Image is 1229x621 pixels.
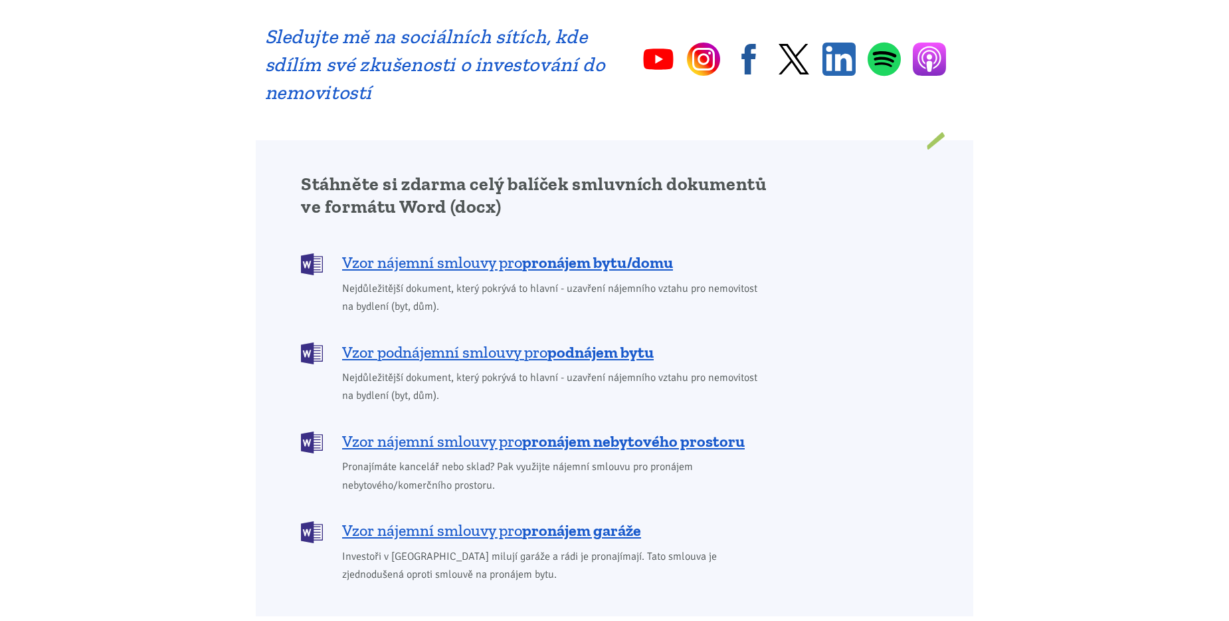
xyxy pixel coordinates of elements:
[301,432,323,453] img: DOCX (Word)
[342,520,641,541] span: Vzor nájemní smlouvy pro
[913,43,946,76] a: Apple Podcasts
[642,43,675,76] a: YouTube
[342,431,745,452] span: Vzor nájemní smlouvy pro
[868,42,901,76] a: Spotify
[342,280,767,316] span: Nejdůležitější dokument, který pokrývá to hlavní - uzavření nájemního vztahu pro nemovitost na by...
[547,342,654,362] b: podnájem bytu
[301,520,767,542] a: Vzor nájemní smlouvy propronájem garáže
[301,253,323,275] img: DOCX (Word)
[301,521,323,543] img: DOCX (Word)
[301,252,767,274] a: Vzor nájemní smlouvy propronájem bytu/domu
[342,252,673,273] span: Vzor nájemní smlouvy pro
[732,43,765,76] a: Facebook
[265,23,606,106] h2: Sledujte mě na sociálních sítích, kde sdílím své zkušenosti o investování do nemovitostí
[822,43,856,76] a: Linkedin
[301,341,767,363] a: Vzor podnájemní smlouvy propodnájem bytu
[687,43,720,76] a: Instagram
[342,548,767,584] span: Investoři v [GEOGRAPHIC_DATA] milují garáže a rádi je pronajímají. Tato smlouva je zjednodušená o...
[342,458,767,494] span: Pronajímáte kancelář nebo sklad? Pak využijte nájemní smlouvu pro pronájem nebytového/komerčního ...
[522,432,745,451] b: pronájem nebytového prostoru
[301,430,767,452] a: Vzor nájemní smlouvy propronájem nebytového prostoru
[777,43,810,76] a: Twitter
[342,342,654,363] span: Vzor podnájemní smlouvy pro
[301,342,323,364] img: DOCX (Word)
[522,521,641,540] b: pronájem garáže
[301,173,767,218] h2: Stáhněte si zdarma celý balíček smluvních dokumentů ve formátu Word (docx)
[522,253,673,272] b: pronájem bytu/domu
[342,369,767,405] span: Nejdůležitější dokument, který pokrývá to hlavní - uzavření nájemního vztahu pro nemovitost na by...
